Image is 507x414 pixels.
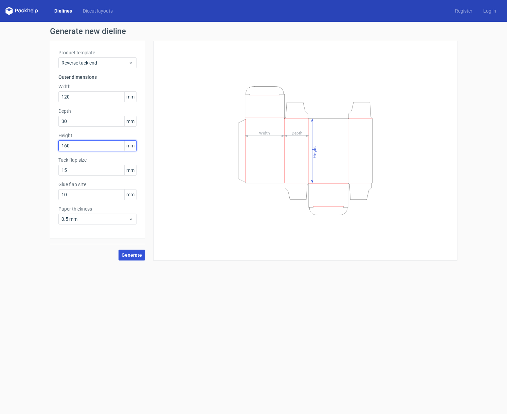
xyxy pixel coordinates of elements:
[58,181,137,188] label: Glue flap size
[61,216,128,222] span: 0.5 mm
[478,7,502,14] a: Log in
[58,132,137,139] label: Height
[50,27,457,35] h1: Generate new dieline
[58,74,137,80] h3: Outer dimensions
[61,59,128,66] span: Reverse tuck end
[58,157,137,163] label: Tuck flap size
[49,7,77,14] a: Dielines
[312,146,316,158] tspan: Height
[124,190,136,200] span: mm
[124,116,136,126] span: mm
[119,250,145,260] button: Generate
[58,83,137,90] label: Width
[291,130,302,135] tspan: Depth
[58,108,137,114] label: Depth
[124,141,136,151] span: mm
[122,253,142,257] span: Generate
[77,7,118,14] a: Diecut layouts
[259,130,270,135] tspan: Width
[450,7,478,14] a: Register
[124,165,136,175] span: mm
[58,205,137,212] label: Paper thickness
[58,49,137,56] label: Product template
[124,92,136,102] span: mm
